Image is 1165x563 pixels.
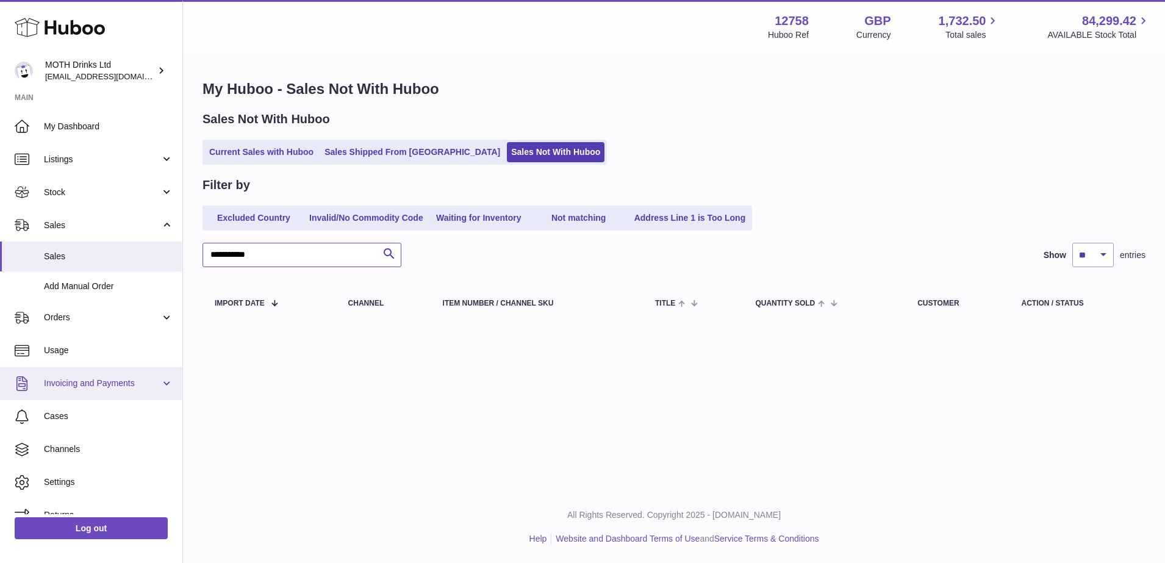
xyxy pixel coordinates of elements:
span: Listings [44,154,160,165]
h2: Filter by [203,177,250,193]
span: Import date [215,299,265,307]
span: Stock [44,187,160,198]
div: Currency [856,29,891,41]
span: entries [1120,249,1145,261]
label: Show [1044,249,1066,261]
a: Waiting for Inventory [430,208,528,228]
a: 84,299.42 AVAILABLE Stock Total [1047,13,1150,41]
a: Excluded Country [205,208,303,228]
span: Returns [44,509,173,521]
a: Invalid/No Commodity Code [305,208,428,228]
img: internalAdmin-12758@internal.huboo.com [15,62,33,80]
span: 1,732.50 [939,13,986,29]
span: 84,299.42 [1082,13,1136,29]
a: Sales Not With Huboo [507,142,604,162]
strong: GBP [864,13,891,29]
span: Orders [44,312,160,323]
span: Add Manual Order [44,281,173,292]
a: Address Line 1 is Too Long [630,208,750,228]
span: Title [655,299,675,307]
span: Settings [44,476,173,488]
div: Channel [348,299,418,307]
span: Channels [44,443,173,455]
li: and [551,533,819,545]
span: Invoicing and Payments [44,378,160,389]
div: Action / Status [1022,299,1133,307]
a: Help [529,534,547,543]
a: Website and Dashboard Terms of Use [556,534,700,543]
h1: My Huboo - Sales Not With Huboo [203,79,1145,99]
p: All Rights Reserved. Copyright 2025 - [DOMAIN_NAME] [193,509,1155,521]
a: Sales Shipped From [GEOGRAPHIC_DATA] [320,142,504,162]
span: Usage [44,345,173,356]
span: AVAILABLE Stock Total [1047,29,1150,41]
a: 1,732.50 Total sales [939,13,1000,41]
span: Sales [44,220,160,231]
span: Total sales [945,29,1000,41]
a: Current Sales with Huboo [205,142,318,162]
span: Cases [44,411,173,422]
div: Customer [917,299,997,307]
a: Not matching [530,208,628,228]
span: Quantity Sold [755,299,815,307]
div: Huboo Ref [768,29,809,41]
span: [EMAIL_ADDRESS][DOMAIN_NAME] [45,71,179,81]
div: MOTH Drinks Ltd [45,59,155,82]
span: My Dashboard [44,121,173,132]
span: Sales [44,251,173,262]
h2: Sales Not With Huboo [203,111,330,127]
a: Log out [15,517,168,539]
div: Item Number / Channel SKU [443,299,631,307]
strong: 12758 [775,13,809,29]
a: Service Terms & Conditions [714,534,819,543]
